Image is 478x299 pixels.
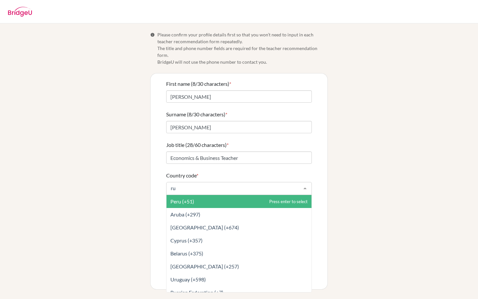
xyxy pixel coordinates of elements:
input: Select a code [169,185,299,191]
span: Belarus (+375) [170,250,203,256]
input: Enter your job title [166,151,312,164]
span: Aruba (+297) [170,211,200,217]
span: Russian Federation (+7) [170,289,223,295]
span: Info [150,32,155,37]
span: Uruguay (+598) [170,276,206,282]
span: Please confirm your profile details first so that you won’t need to input in each teacher recomme... [157,31,328,65]
input: Enter your surname [166,121,312,133]
label: Country code [166,172,198,179]
span: [GEOGRAPHIC_DATA] (+257) [170,263,239,269]
span: Cyprus (+357) [170,237,203,243]
label: Surname (8/30 characters) [166,110,227,118]
span: Peru (+51) [170,198,194,204]
img: BridgeU logo [8,7,32,17]
label: Job title (28/60 characters) [166,141,229,149]
label: First name (8/30 characters) [166,80,231,88]
input: Enter your first name [166,90,312,103]
span: [GEOGRAPHIC_DATA] (+674) [170,224,239,230]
